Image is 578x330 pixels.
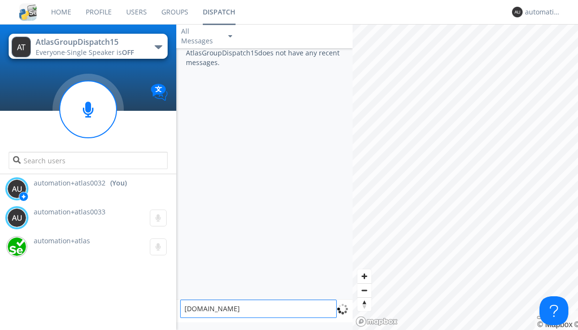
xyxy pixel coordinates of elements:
button: Zoom out [357,283,371,297]
div: AtlasGroupDispatch15 [36,37,144,48]
span: automation+atlas0032 [34,178,105,188]
img: Translation enabled [151,84,168,101]
button: AtlasGroupDispatch15Everyone·Single Speaker isOFF [9,34,167,59]
iframe: Toggle Customer Support [539,296,568,325]
span: Single Speaker is [67,48,134,57]
img: cddb5a64eb264b2086981ab96f4c1ba7 [19,3,37,21]
div: All Messages [181,26,220,46]
img: spin.svg [337,303,349,315]
input: Search users [9,152,167,169]
a: Mapbox logo [355,316,398,327]
a: Mapbox [537,320,572,329]
img: 373638.png [7,208,26,227]
div: automation+atlas0032 [525,7,561,17]
button: Reset bearing to north [357,297,371,311]
button: Zoom in [357,269,371,283]
span: Zoom out [357,284,371,297]
span: OFF [122,48,134,57]
div: Everyone · [36,48,144,57]
img: 373638.png [512,7,523,17]
img: caret-down-sm.svg [228,35,232,38]
img: 373638.png [7,179,26,198]
span: Reset bearing to north [357,298,371,311]
div: (You) [110,178,127,188]
div: AtlasGroupDispatch15 does not have any recent messages. [176,48,353,299]
span: automation+atlas [34,236,90,245]
span: automation+atlas0033 [34,207,105,216]
img: d2d01cd9b4174d08988066c6d424eccd [7,237,26,256]
button: Toggle attribution [537,316,545,319]
textarea: [DOMAIN_NAME] [180,300,337,318]
img: 373638.png [12,37,31,57]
